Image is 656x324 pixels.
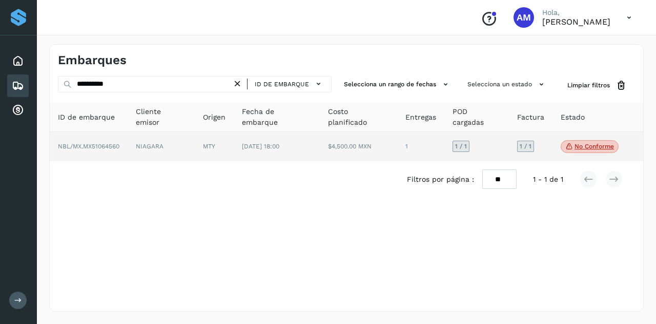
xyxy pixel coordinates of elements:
td: $4,500.00 MXN [320,132,397,162]
span: ID de embarque [58,112,115,123]
span: Filtros por página : [407,174,474,185]
span: 1 / 1 [520,143,531,149]
span: Factura [517,112,544,123]
span: Origen [203,112,225,123]
span: Entregas [405,112,436,123]
p: No conforme [575,143,614,150]
div: Inicio [7,50,29,72]
span: ID de embarque [255,80,309,89]
span: 1 / 1 [455,143,467,149]
td: 1 [397,132,444,162]
div: Embarques [7,74,29,97]
td: NIAGARA [128,132,195,162]
button: Limpiar filtros [559,76,635,95]
td: MTY [195,132,234,162]
span: [DATE] 18:00 [242,143,279,150]
p: Hola, [542,8,610,17]
span: Estado [561,112,585,123]
span: Costo planificado [328,106,389,128]
span: 1 - 1 de 1 [533,174,563,185]
span: POD cargadas [453,106,501,128]
span: NBL/MX.MX51064560 [58,143,119,150]
button: ID de embarque [252,77,327,91]
p: Angele Monserrat Manriquez Bisuett [542,17,610,27]
div: Cuentas por cobrar [7,99,29,122]
span: Fecha de embarque [242,106,312,128]
span: Cliente emisor [136,106,187,128]
button: Selecciona un rango de fechas [340,76,455,93]
h4: Embarques [58,53,127,68]
span: Limpiar filtros [567,81,610,90]
button: Selecciona un estado [463,76,551,93]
